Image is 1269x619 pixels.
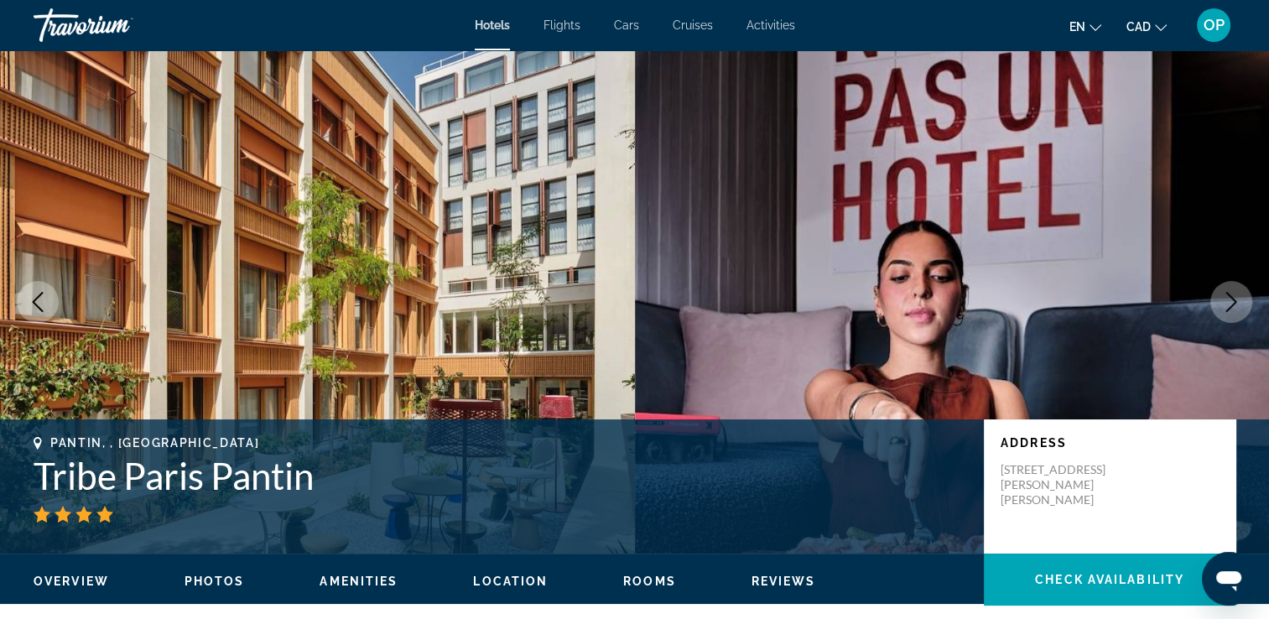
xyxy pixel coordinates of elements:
button: Previous image [17,281,59,323]
button: User Menu [1192,8,1235,43]
button: Overview [34,574,109,589]
button: Amenities [320,574,398,589]
button: Rooms [623,574,676,589]
span: Location [473,575,548,588]
span: CAD [1126,20,1151,34]
button: Change currency [1126,14,1167,39]
iframe: Button to launch messaging window [1202,552,1256,606]
span: Rooms [623,575,676,588]
span: Photos [185,575,245,588]
h1: Tribe Paris Pantin [34,454,967,497]
span: Overview [34,575,109,588]
button: Reviews [752,574,816,589]
a: Travorium [34,3,201,47]
button: Change language [1069,14,1101,39]
span: OP [1204,17,1225,34]
a: Hotels [475,18,510,32]
span: Reviews [752,575,816,588]
p: [STREET_ADDRESS][PERSON_NAME][PERSON_NAME] [1001,462,1135,507]
button: Photos [185,574,245,589]
button: Location [473,574,548,589]
span: Pantin, , [GEOGRAPHIC_DATA] [50,436,259,450]
a: Cruises [673,18,713,32]
a: Flights [543,18,580,32]
span: Check Availability [1035,573,1184,586]
p: Address [1001,436,1219,450]
a: Activities [746,18,795,32]
span: en [1069,20,1085,34]
button: Check Availability [984,554,1235,606]
a: Cars [614,18,639,32]
button: Next image [1210,281,1252,323]
span: Amenities [320,575,398,588]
